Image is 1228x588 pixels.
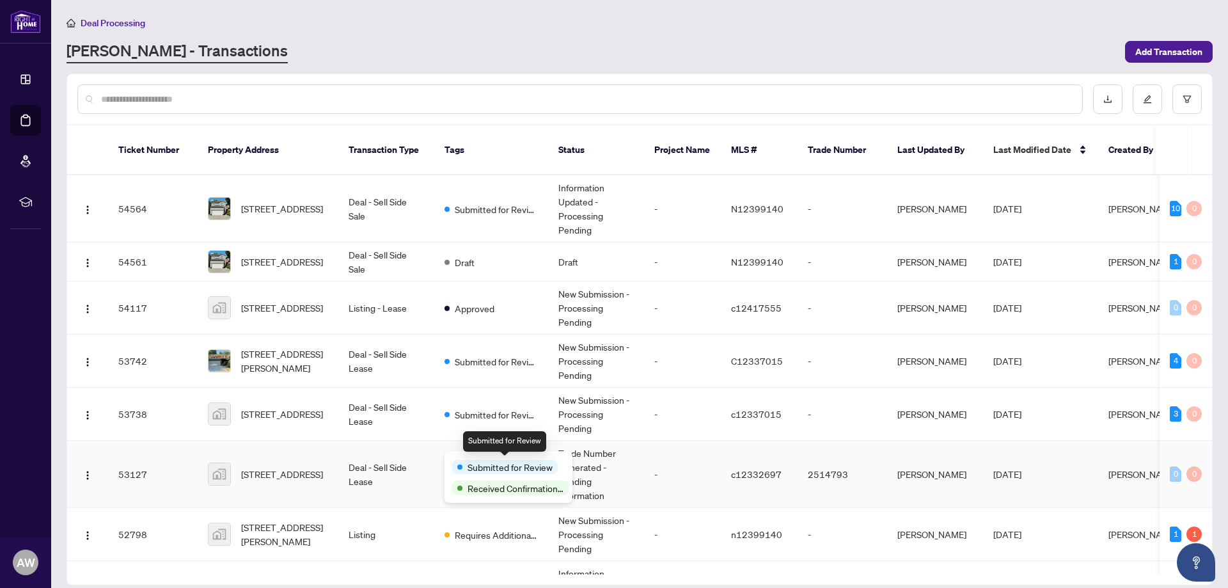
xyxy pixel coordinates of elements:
span: N12399140 [731,256,783,267]
th: Transaction Type [338,125,434,175]
td: - [644,335,721,388]
span: [DATE] [993,468,1021,480]
span: [PERSON_NAME] [1108,408,1177,420]
img: thumbnail-img [209,523,230,545]
td: - [644,282,721,335]
td: - [798,282,887,335]
button: Logo [77,524,98,544]
img: Logo [83,470,93,481]
span: [STREET_ADDRESS] [241,301,323,315]
img: Logo [83,258,93,268]
span: Submitted for Review [455,354,538,369]
span: [DATE] [993,528,1021,540]
td: New Submission - Processing Pending [548,388,644,441]
span: C12337015 [731,355,783,367]
td: - [798,335,887,388]
img: Logo [83,304,93,314]
td: 2514793 [798,441,887,508]
button: Logo [77,464,98,484]
button: Logo [77,298,98,318]
img: logo [10,10,41,33]
td: 52798 [108,508,198,561]
div: 0 [1170,300,1181,315]
td: 54564 [108,175,198,242]
th: Trade Number [798,125,887,175]
img: Logo [83,357,93,367]
div: 0 [1186,201,1202,216]
td: Listing - Lease [338,282,434,335]
td: Deal - Sell Side Lease [338,388,434,441]
span: [DATE] [993,355,1021,367]
span: [STREET_ADDRESS] [241,407,323,421]
td: - [798,175,887,242]
td: [PERSON_NAME] [887,282,983,335]
span: Approved [455,301,494,315]
span: n12399140 [731,528,782,540]
span: Requires Additional Docs [455,528,538,542]
img: thumbnail-img [209,198,230,219]
span: Last Modified Date [993,143,1071,157]
td: - [644,388,721,441]
div: 4 [1170,353,1181,369]
img: thumbnail-img [209,251,230,273]
span: c12332697 [731,468,782,480]
div: Submitted for Review [463,431,546,452]
div: 1 [1170,254,1181,269]
td: - [644,441,721,508]
div: 0 [1170,466,1181,482]
span: [DATE] [993,203,1021,214]
span: N12399140 [731,203,783,214]
div: 0 [1186,300,1202,315]
th: MLS # [721,125,798,175]
span: download [1103,95,1112,104]
span: [DATE] [993,408,1021,420]
span: Submitted for Review [455,408,538,422]
a: [PERSON_NAME] - Transactions [67,40,288,63]
td: New Submission - Processing Pending [548,282,644,335]
td: New Submission - Processing Pending [548,335,644,388]
td: - [644,242,721,282]
td: [PERSON_NAME] [887,335,983,388]
span: Submitted for Review [468,460,553,474]
th: Last Modified Date [983,125,1098,175]
button: edit [1133,84,1162,114]
img: Logo [83,530,93,541]
th: Project Name [644,125,721,175]
button: Logo [77,351,98,371]
td: 53738 [108,388,198,441]
div: 0 [1186,353,1202,369]
td: - [798,388,887,441]
button: Open asap [1177,543,1215,582]
img: thumbnail-img [209,403,230,425]
img: thumbnail-img [209,350,230,372]
button: Logo [77,198,98,219]
th: Created By [1098,125,1175,175]
th: Ticket Number [108,125,198,175]
span: Submitted for Review [455,202,538,216]
div: 0 [1186,406,1202,422]
img: thumbnail-img [209,297,230,319]
img: Logo [83,410,93,420]
th: Tags [434,125,548,175]
td: - [644,175,721,242]
td: Draft [548,242,644,282]
span: AW [17,553,35,571]
img: Logo [83,205,93,215]
span: [STREET_ADDRESS] [241,202,323,216]
button: filter [1172,84,1202,114]
td: Deal - Sell Side Sale [338,242,434,282]
td: Listing [338,508,434,561]
span: Deal Processing [81,17,145,29]
span: filter [1183,95,1192,104]
td: Trade Number Generated - Pending Information [548,441,644,508]
td: 53127 [108,441,198,508]
td: Deal - Sell Side Sale [338,175,434,242]
span: [STREET_ADDRESS][PERSON_NAME] [241,520,328,548]
th: Last Updated By [887,125,983,175]
td: New Submission - Processing Pending [548,508,644,561]
th: Property Address [198,125,338,175]
button: Logo [77,404,98,424]
td: [PERSON_NAME] [887,441,983,508]
td: 54117 [108,282,198,335]
td: Information Updated - Processing Pending [548,175,644,242]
